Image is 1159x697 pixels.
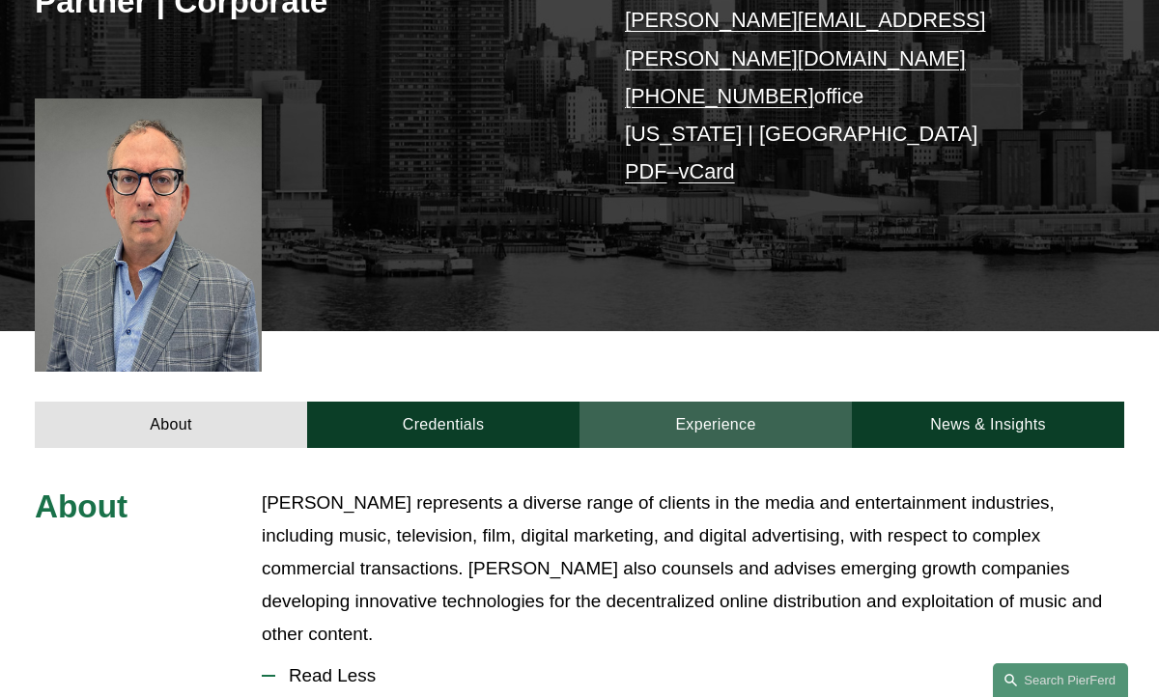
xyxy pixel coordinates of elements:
[852,402,1124,449] a: News & Insights
[679,159,735,183] a: vCard
[275,665,1124,686] span: Read Less
[579,402,852,449] a: Experience
[625,1,1079,190] p: office [US_STATE] | [GEOGRAPHIC_DATA] –
[307,402,579,449] a: Credentials
[35,402,307,449] a: About
[35,488,127,524] span: About
[262,487,1124,651] p: [PERSON_NAME] represents a diverse range of clients in the media and entertainment industries, in...
[625,84,814,108] a: [PHONE_NUMBER]
[625,8,985,70] a: [PERSON_NAME][EMAIL_ADDRESS][PERSON_NAME][DOMAIN_NAME]
[625,159,667,183] a: PDF
[993,663,1128,697] a: Search this site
